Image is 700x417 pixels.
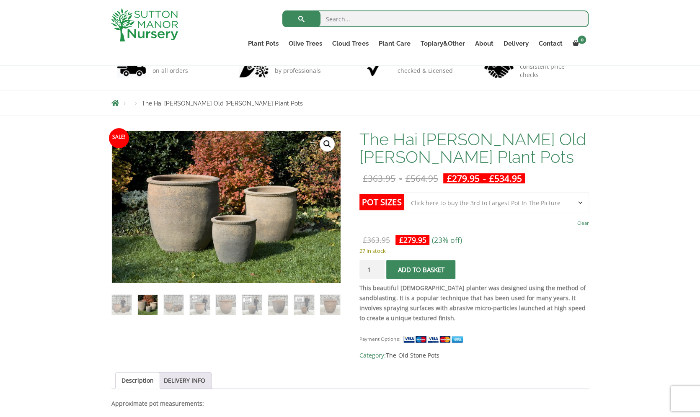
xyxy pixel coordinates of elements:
img: The Hai Phong Old Stone Plant Pots [112,295,132,314]
span: £ [447,172,452,184]
strong: This beautiful [DEMOGRAPHIC_DATA] planter was designed using the method of sandblasting. It is a ... [359,284,585,322]
a: View full-screen image gallery [320,136,335,152]
p: 27 in stock [359,246,589,256]
img: The Hai Phong Old Stone Plant Pots - Image 3 [164,295,183,314]
img: The Hai Phong Old Stone Plant Pots - Image 9 [320,295,340,314]
input: Product quantity [359,260,385,279]
bdi: 363.95 [363,235,390,245]
img: The Hai Phong Old Stone Plant Pots - Image 8 [294,295,314,314]
img: The Hai Phong Old Stone Plant Pots - Image 2 [138,295,158,314]
nav: Breadcrumbs [111,100,589,106]
p: checked & Licensed [398,67,453,75]
span: £ [363,172,368,184]
a: DELIVERY INFO [164,373,205,389]
bdi: 564.95 [405,172,438,184]
a: Cloud Trees [327,38,373,49]
img: 1.jpg [117,57,146,78]
span: 0 [578,36,586,44]
a: Clear options [577,217,589,229]
a: Delivery [498,38,533,49]
img: The Hai Phong Old Stone Plant Pots - Image 7 [268,295,288,314]
img: payment supported [403,335,466,344]
bdi: 279.95 [447,172,479,184]
a: The Old Stone Pots [386,351,439,359]
span: £ [363,235,367,245]
span: £ [399,235,403,245]
a: Topiary&Other [415,38,470,49]
bdi: 363.95 [363,172,395,184]
a: Olive Trees [284,38,327,49]
del: - [359,173,441,183]
h1: The Hai [PERSON_NAME] Old [PERSON_NAME] Plant Pots [359,131,589,166]
a: Plant Pots [243,38,284,49]
span: £ [489,172,494,184]
bdi: 534.95 [489,172,522,184]
span: Sale! [109,128,129,148]
label: Pot Sizes [359,194,404,210]
img: The Hai Phong Old Stone Plant Pots - Image 4 [190,295,209,314]
button: Add to basket [386,260,455,279]
a: Contact [533,38,567,49]
ins: - [443,173,525,183]
span: Category: [359,350,589,360]
img: The Hai Phong Old Stone Plant Pots - Image 5 [216,295,235,314]
strong: Approximate pot measurements: [111,399,204,407]
span: (23% off) [431,235,462,245]
img: The Hai Phong Old Stone Plant Pots - Image 6 [242,295,262,314]
p: by professionals [275,67,321,75]
span: £ [405,172,410,184]
img: 4.jpg [484,54,514,80]
p: on all orders [152,67,194,75]
small: Payment Options: [359,336,400,342]
input: Search... [282,10,589,27]
img: logo [111,8,178,41]
img: 2.jpg [239,57,269,78]
a: About [470,38,498,49]
span: The Hai [PERSON_NAME] Old [PERSON_NAME] Plant Pots [142,100,303,107]
bdi: 279.95 [399,235,426,245]
a: Description [121,373,154,389]
p: consistent price checks [520,62,584,79]
img: 3.jpg [362,57,391,78]
a: Plant Care [373,38,415,49]
a: 0 [567,38,589,49]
